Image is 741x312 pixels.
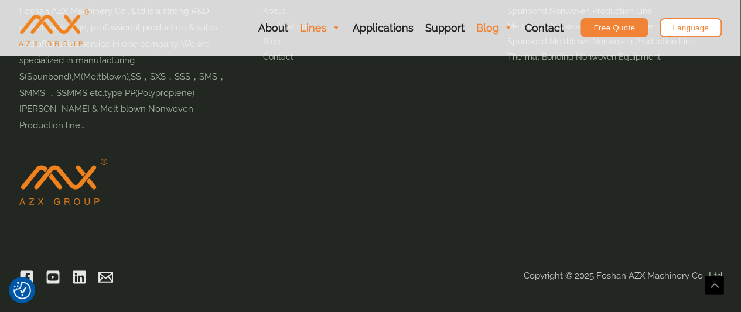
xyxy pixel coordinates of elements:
[507,52,661,61] a: Thermal Bonding Nonwoven Equipment
[660,18,722,37] a: Language
[263,52,293,61] a: Contact
[72,270,87,284] a: Linkedin
[580,18,648,37] a: Free Quote
[46,270,60,284] a: Youtube
[98,270,113,284] a: Email
[385,268,722,284] p: Copyright © 2025 Foshan AZX Machinery Co., Ltd
[19,4,234,134] p: Foshan AZX Machinery Co., Ltd is a strong R&D, excellent design, professional production & sales ...
[13,282,31,299] button: Consent Preferences
[19,22,89,33] a: AZX Nonwoven Machine
[19,270,34,284] a: Facebook
[13,282,31,299] img: Revisit consent button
